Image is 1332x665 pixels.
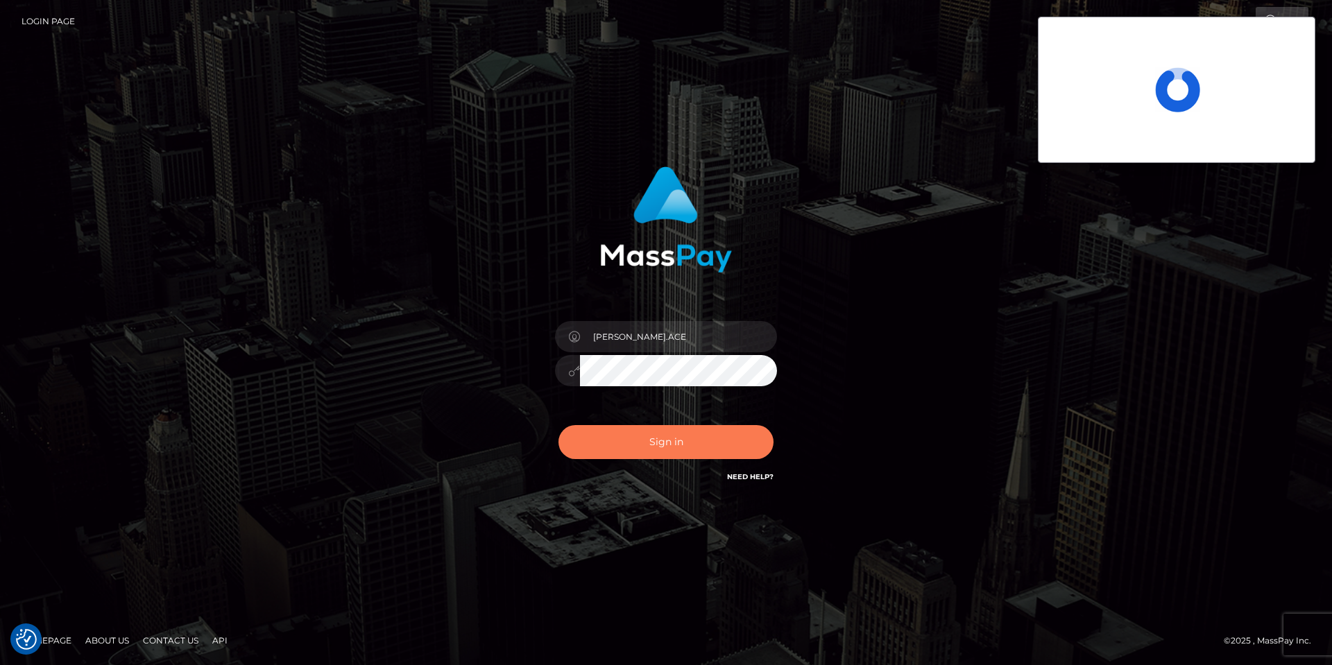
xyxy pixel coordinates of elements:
a: Login Page [22,7,75,36]
a: Need Help? [727,472,774,481]
a: Login [1256,7,1308,36]
a: Homepage [15,630,77,651]
div: © 2025 , MassPay Inc. [1224,633,1322,648]
a: API [207,630,233,651]
img: Revisit consent button [16,629,37,650]
button: Consent Preferences [16,629,37,650]
button: Sign in [558,425,774,459]
a: Contact Us [137,630,204,651]
img: MassPay Login [600,166,732,273]
input: Username... [580,321,777,352]
span: Loading [1155,67,1200,112]
a: About Us [80,630,135,651]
